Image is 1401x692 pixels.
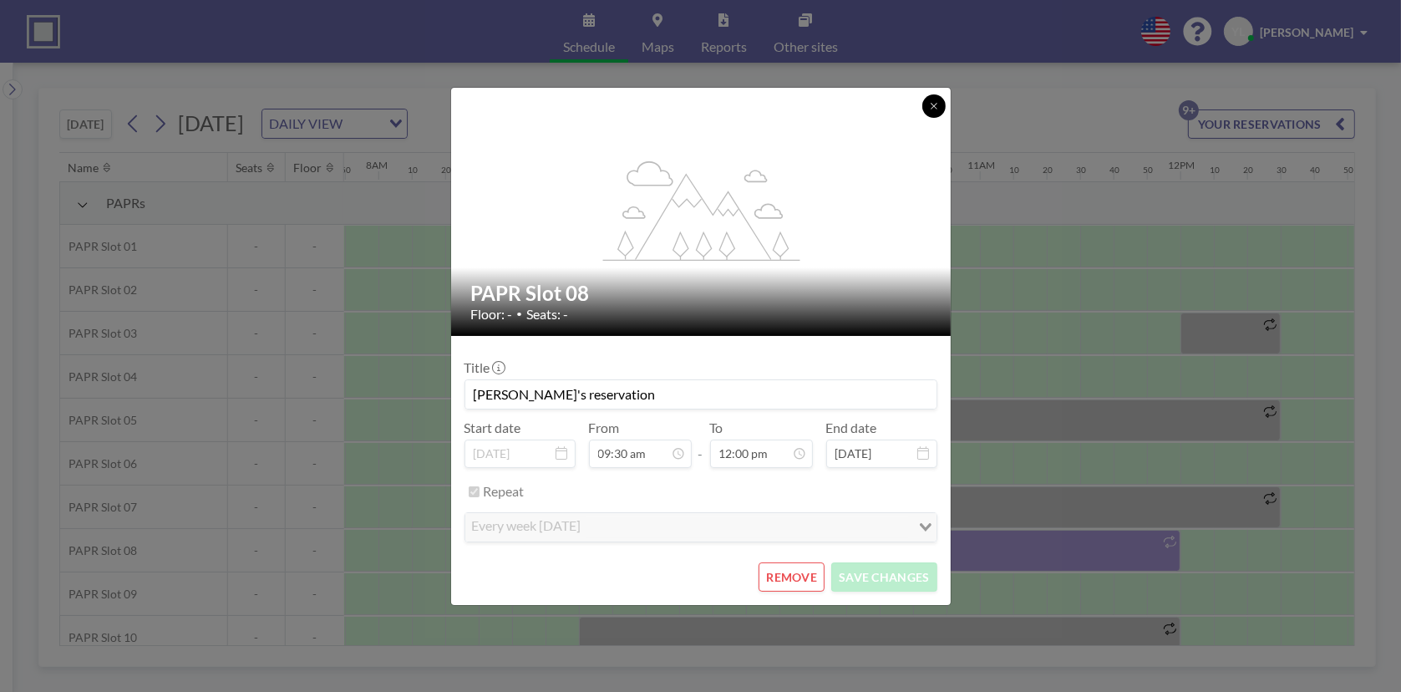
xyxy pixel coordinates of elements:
[471,281,932,306] h2: PAPR Slot 08
[464,420,521,436] label: Start date
[471,306,513,323] span: Floor: -
[469,516,585,538] span: every week [DATE]
[589,420,620,436] label: From
[759,562,825,592] button: REMOVE
[698,425,703,462] span: -
[831,562,937,592] button: SAVE CHANGES
[484,483,525,500] label: Repeat
[826,420,877,436] label: End date
[527,306,569,323] span: Seats: -
[586,516,909,538] input: Search for option
[464,359,504,376] label: Title
[602,160,799,260] g: flex-grow: 1.2;
[517,308,523,320] span: •
[465,513,937,542] div: Search for option
[710,420,723,436] label: To
[465,380,937,409] input: (No title)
